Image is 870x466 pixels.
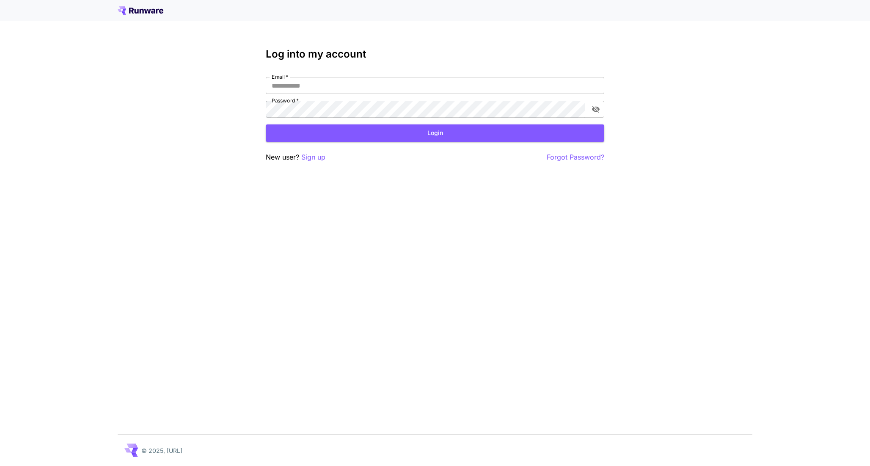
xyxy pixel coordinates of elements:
[272,97,299,104] label: Password
[547,152,604,163] button: Forgot Password?
[272,73,288,80] label: Email
[266,124,604,142] button: Login
[588,102,603,117] button: toggle password visibility
[266,48,604,60] h3: Log into my account
[141,446,182,455] p: © 2025, [URL]
[266,152,325,163] p: New user?
[301,152,325,163] button: Sign up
